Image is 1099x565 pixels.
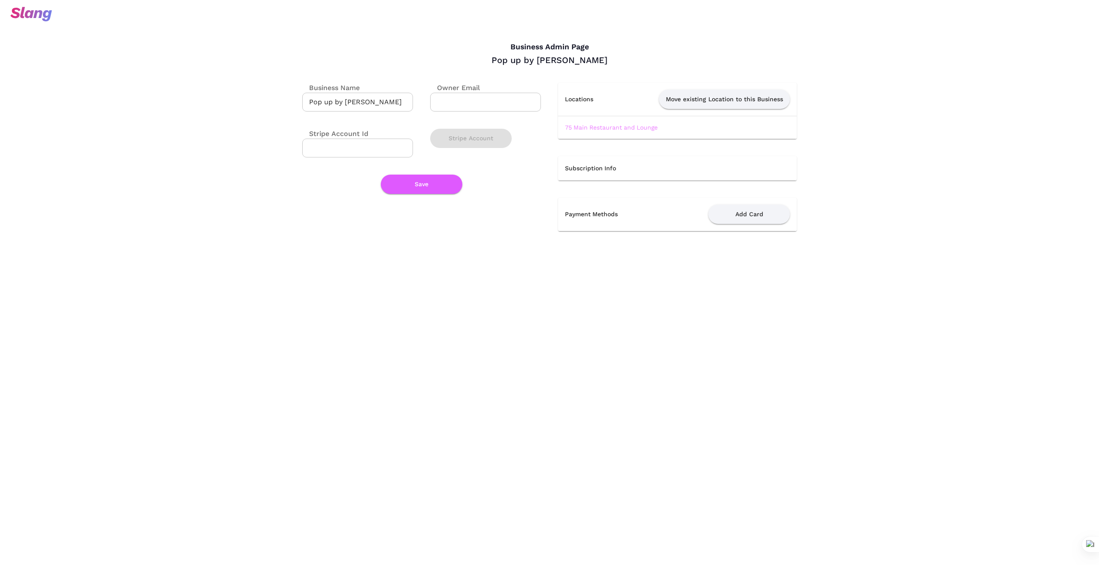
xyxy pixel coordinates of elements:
label: Business Name [302,83,360,93]
button: Move existing Location to this Business [659,90,790,109]
th: Payment Methods [558,198,656,231]
div: Pop up by [PERSON_NAME] [302,54,797,66]
button: Add Card [708,205,790,224]
a: Add Card [708,210,790,217]
th: Subscription Info [558,156,797,181]
button: Save [381,175,462,194]
a: Stripe Account [430,135,512,141]
a: 75 Main Restaurant and Lounge [565,124,658,131]
img: svg+xml;base64,PHN2ZyB3aWR0aD0iOTciIGhlaWdodD0iMzQiIHZpZXdCb3g9IjAgMCA5NyAzNCIgZmlsbD0ibm9uZSIgeG... [10,7,52,21]
label: Stripe Account Id [302,129,368,139]
label: Owner Email [430,83,480,93]
th: Locations [558,83,612,116]
h4: Business Admin Page [302,42,797,52]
